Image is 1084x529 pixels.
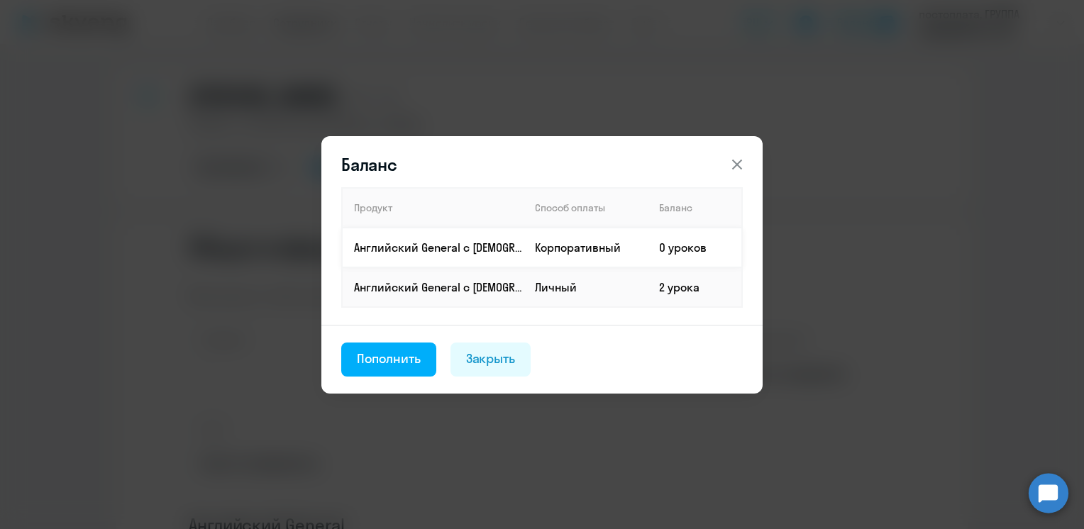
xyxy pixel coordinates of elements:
[524,228,648,267] td: Корпоративный
[342,188,524,228] th: Продукт
[354,240,523,255] p: Английский General с [DEMOGRAPHIC_DATA] преподавателем
[354,279,523,295] p: Английский General с [DEMOGRAPHIC_DATA] преподавателем
[357,350,421,368] div: Пополнить
[524,267,648,307] td: Личный
[648,267,742,307] td: 2 урока
[648,188,742,228] th: Баланс
[341,343,436,377] button: Пополнить
[466,350,516,368] div: Закрыть
[648,228,742,267] td: 0 уроков
[321,153,763,176] header: Баланс
[524,188,648,228] th: Способ оплаты
[450,343,531,377] button: Закрыть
